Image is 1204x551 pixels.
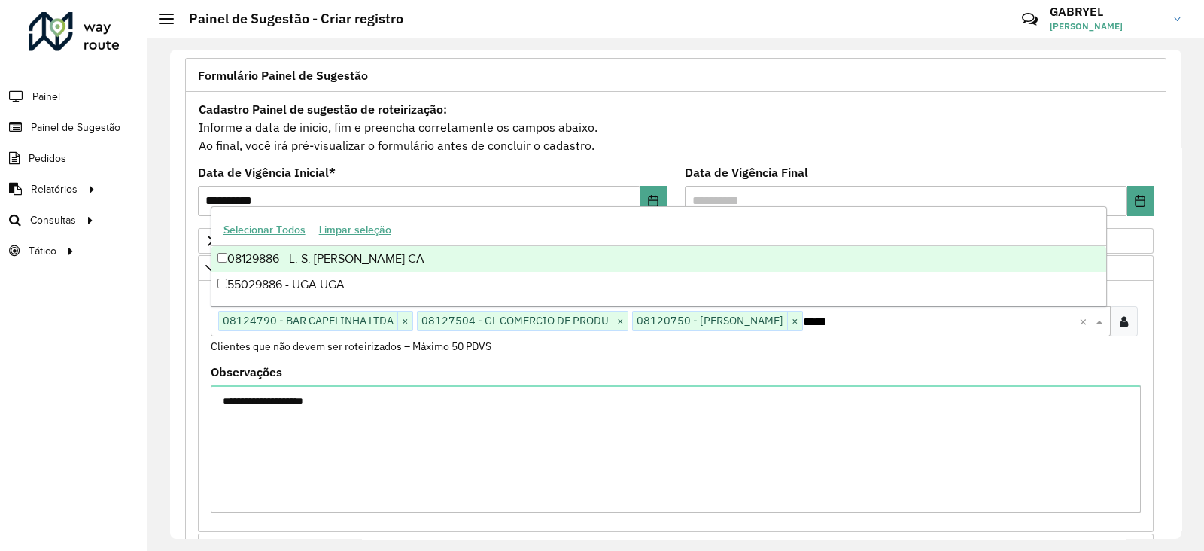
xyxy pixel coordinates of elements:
[199,102,447,117] strong: Cadastro Painel de sugestão de roteirização:
[418,312,613,330] span: 08127504 - GL COMERCIO DE PRODU
[211,272,1106,297] div: 55029886 - UGA UGA
[211,206,1107,306] ng-dropdown-panel: Options list
[198,69,368,81] span: Formulário Painel de Sugestão
[397,312,412,330] span: ×
[1014,3,1046,35] a: Contato Rápido
[613,312,628,330] span: ×
[29,151,66,166] span: Pedidos
[211,339,491,353] small: Clientes que não devem ser roteirizados – Máximo 50 PDVS
[32,89,60,105] span: Painel
[217,218,312,242] button: Selecionar Todos
[787,312,802,330] span: ×
[198,163,336,181] label: Data de Vigência Inicial
[198,99,1154,155] div: Informe a data de inicio, fim e preencha corretamente os campos abaixo. Ao final, você irá pré-vi...
[1050,20,1163,33] span: [PERSON_NAME]
[1127,186,1154,216] button: Choose Date
[198,255,1154,281] a: Preservar Cliente - Devem ficar no buffer, não roteirizar
[30,212,76,228] span: Consultas
[312,218,398,242] button: Limpar seleção
[31,120,120,135] span: Painel de Sugestão
[1050,5,1163,19] h3: GABRYEL
[31,181,78,197] span: Relatórios
[29,243,56,259] span: Tático
[633,312,787,330] span: 08120750 - [PERSON_NAME]
[211,246,1106,272] div: 08129886 - L. S. [PERSON_NAME] CA
[198,281,1154,532] div: Preservar Cliente - Devem ficar no buffer, não roteirizar
[198,228,1154,254] a: Priorizar Cliente - Não podem ficar no buffer
[1079,312,1092,330] span: Clear all
[219,312,397,330] span: 08124790 - BAR CAPELINHA LTDA
[211,363,282,381] label: Observações
[174,11,403,27] h2: Painel de Sugestão - Criar registro
[640,186,667,216] button: Choose Date
[685,163,808,181] label: Data de Vigência Final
